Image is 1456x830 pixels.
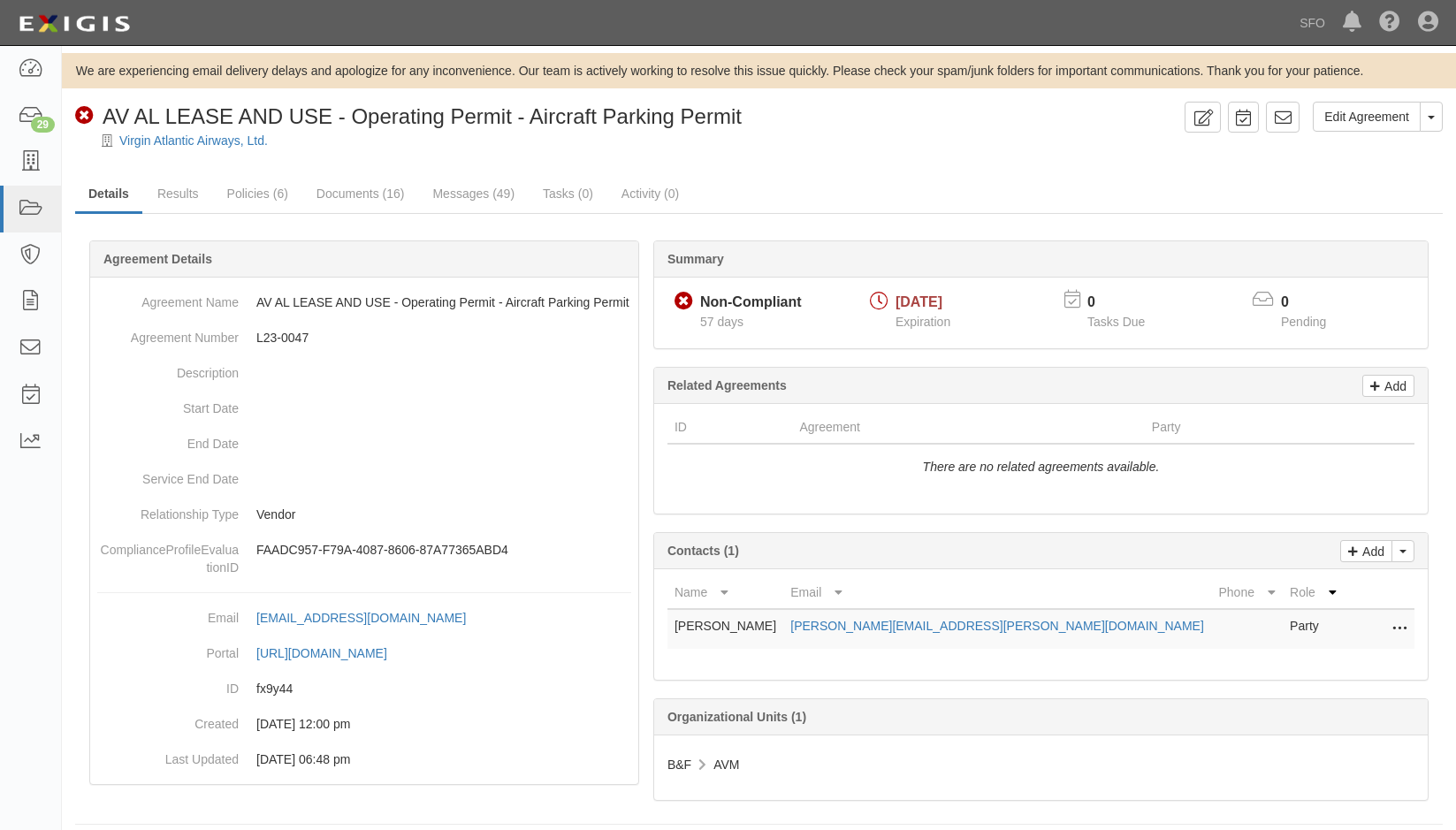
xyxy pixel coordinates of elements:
p: Add [1358,541,1384,561]
dd: [DATE] 06:48 pm [97,742,631,777]
td: Party [1283,609,1344,649]
th: Agreement [792,411,1144,444]
th: Name [667,576,783,609]
span: [DATE] [896,294,942,309]
dt: Email [97,600,239,627]
a: SFO [1291,5,1334,41]
dt: Created [97,706,239,733]
div: Non-Compliant [700,293,802,313]
i: Help Center - Complianz [1379,12,1400,34]
span: Expiration [896,315,950,329]
i: There are no related agreements available. [923,460,1160,474]
dt: Last Updated [97,742,239,768]
p: Add [1380,376,1406,396]
div: AV AL LEASE AND USE - Operating Permit - Aircraft Parking Permit [75,102,742,132]
dt: ID [97,671,239,697]
dt: Description [97,355,239,382]
a: [PERSON_NAME][EMAIL_ADDRESS][PERSON_NAME][DOMAIN_NAME] [790,619,1204,633]
a: Edit Agreement [1313,102,1421,132]
b: Organizational Units (1) [667,710,806,724]
span: AVM [713,758,739,772]
th: Party [1145,411,1348,444]
dd: AV AL LEASE AND USE - Operating Permit - Aircraft Parking Permit [97,285,631,320]
a: Add [1340,540,1392,562]
dt: Agreement Name [97,285,239,311]
th: Phone [1212,576,1284,609]
div: We are experiencing email delivery delays and apologize for any inconvenience. Our team is active... [62,62,1456,80]
a: Documents (16) [303,176,418,211]
i: Non-Compliant [675,293,693,311]
p: FAADC957-F79A-4087-8606-87A77365ABD4 [256,541,631,559]
a: Add [1362,375,1414,397]
dt: Start Date [97,391,239,417]
th: Role [1283,576,1344,609]
span: Pending [1281,315,1326,329]
a: [URL][DOMAIN_NAME] [256,646,407,660]
span: B&F [667,758,691,772]
b: Related Agreements [667,378,787,392]
div: [EMAIL_ADDRESS][DOMAIN_NAME] [256,609,466,627]
a: Policies (6) [214,176,301,211]
dt: End Date [97,426,239,453]
b: Agreement Details [103,252,212,266]
p: 0 [1087,293,1167,313]
dd: fx9y44 [97,671,631,706]
a: Results [144,176,212,211]
a: Tasks (0) [530,176,606,211]
b: Contacts (1) [667,544,739,558]
dd: L23-0047 [97,320,631,355]
a: Activity (0) [608,176,692,211]
a: Virgin Atlantic Airways, Ltd. [119,133,268,148]
td: [PERSON_NAME] [667,609,783,649]
dd: Vendor [97,497,631,532]
dt: Agreement Number [97,320,239,346]
th: ID [667,411,792,444]
p: 0 [1281,293,1348,313]
b: Summary [667,252,724,266]
div: 29 [31,117,55,133]
span: Tasks Due [1087,315,1145,329]
span: AV AL LEASE AND USE - Operating Permit - Aircraft Parking Permit [103,104,742,128]
dt: Service End Date [97,461,239,488]
a: Details [75,176,142,214]
a: [EMAIL_ADDRESS][DOMAIN_NAME] [256,611,485,625]
dt: Relationship Type [97,497,239,523]
th: Email [783,576,1211,609]
dt: Portal [97,636,239,662]
i: Non-Compliant [75,107,94,126]
dd: [DATE] 12:00 pm [97,706,631,742]
span: Since 07/01/2025 [700,315,743,329]
dt: ComplianceProfileEvaluationID [97,532,239,576]
img: logo-5460c22ac91f19d4615b14bd174203de0afe785f0fc80cf4dbbc73dc1793850b.png [13,8,135,40]
a: Messages (49) [419,176,528,211]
